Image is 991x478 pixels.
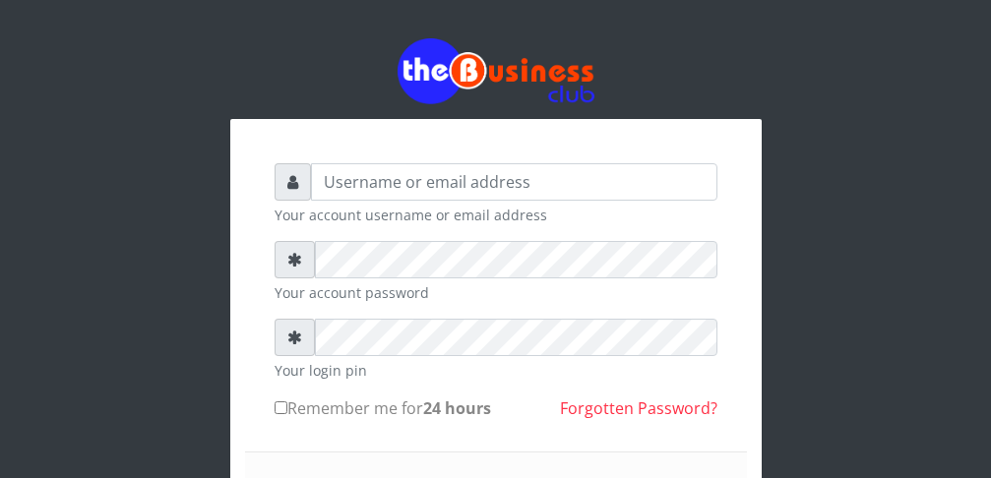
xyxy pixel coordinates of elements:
[275,205,717,225] small: Your account username or email address
[275,401,287,414] input: Remember me for24 hours
[275,360,717,381] small: Your login pin
[311,163,717,201] input: Username or email address
[275,396,491,420] label: Remember me for
[560,397,717,419] a: Forgotten Password?
[275,282,717,303] small: Your account password
[423,397,491,419] b: 24 hours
